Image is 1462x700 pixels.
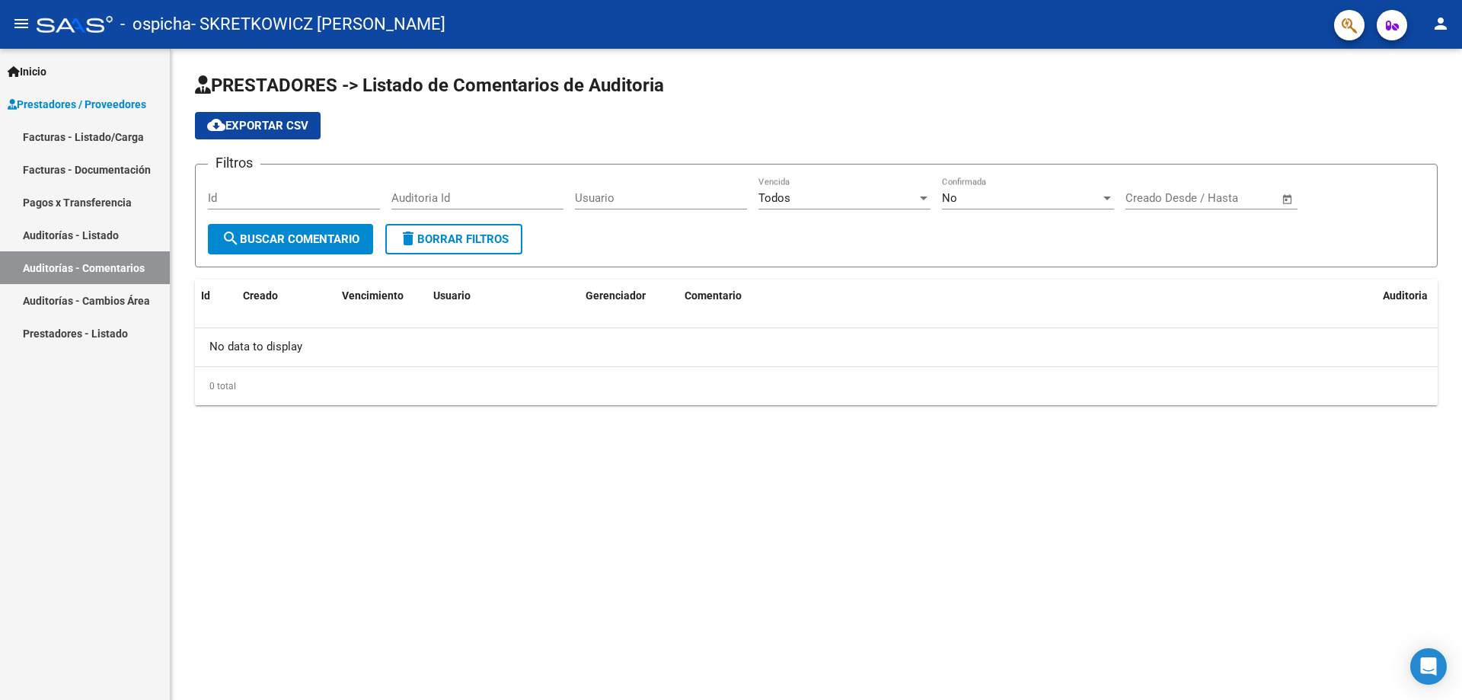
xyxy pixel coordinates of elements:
[208,224,373,254] button: Buscar Comentario
[237,280,336,312] datatable-header-cell: Creado
[120,8,191,41] span: - ospicha
[207,116,225,134] mat-icon: cloud_download
[336,280,427,312] datatable-header-cell: Vencimiento
[758,191,790,205] span: Todos
[1279,190,1297,208] button: Open calendar
[586,289,646,302] span: Gerenciador
[201,289,210,302] span: Id
[678,280,1377,312] datatable-header-cell: Comentario
[12,14,30,33] mat-icon: menu
[222,229,240,248] mat-icon: search
[8,96,146,113] span: Prestadores / Proveedores
[195,112,321,139] button: Exportar CSV
[195,280,237,312] datatable-header-cell: Id
[1377,280,1438,312] datatable-header-cell: Auditoria
[1125,191,1187,205] input: Fecha inicio
[685,289,742,302] span: Comentario
[942,191,957,205] span: No
[243,289,278,302] span: Creado
[1383,289,1428,302] span: Auditoria
[222,232,359,246] span: Buscar Comentario
[195,328,1438,366] div: No data to display
[1410,648,1447,685] div: Open Intercom Messenger
[208,152,260,174] h3: Filtros
[195,75,664,96] span: PRESTADORES -> Listado de Comentarios de Auditoria
[399,229,417,248] mat-icon: delete
[385,224,522,254] button: Borrar Filtros
[579,280,678,312] datatable-header-cell: Gerenciador
[191,8,445,41] span: - SKRETKOWICZ [PERSON_NAME]
[8,63,46,80] span: Inicio
[1201,191,1275,205] input: Fecha fin
[433,289,471,302] span: Usuario
[195,367,1438,405] div: 0 total
[427,280,579,312] datatable-header-cell: Usuario
[207,119,308,133] span: Exportar CSV
[1432,14,1450,33] mat-icon: person
[342,289,404,302] span: Vencimiento
[399,232,509,246] span: Borrar Filtros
